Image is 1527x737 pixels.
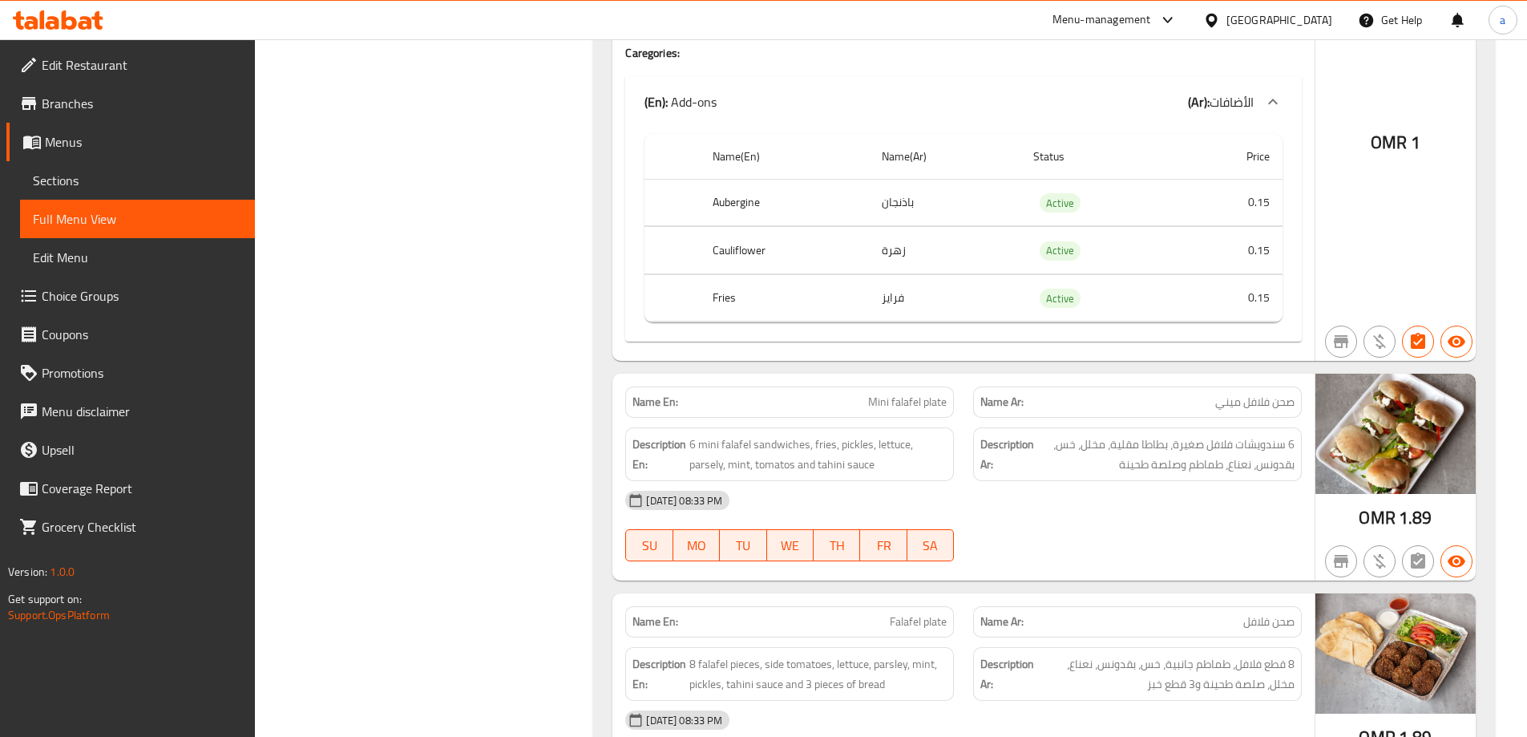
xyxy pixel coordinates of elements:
button: SU [625,529,673,561]
img: %D8%B5%D8%AD%D9%86_%D9%81%D9%84%D8%A7%D9%81%D9%84638926188586997880.jpg [1315,593,1476,714]
span: TU [726,534,760,557]
strong: Description En: [632,654,686,694]
span: SA [914,534,947,557]
span: Menu disclaimer [42,402,242,421]
img: Mini_falafel_sandwiches_p638926185492636873.jpg [1315,374,1476,494]
strong: Description En: [632,435,686,474]
span: Promotions [42,363,242,383]
span: Active [1040,290,1081,308]
span: SU [632,534,666,557]
button: SA [907,529,954,561]
span: صحن فلافل ميني [1215,394,1295,411]
td: 0.15 [1178,274,1283,322]
strong: Description Ar: [980,435,1034,474]
button: FR [860,529,907,561]
span: Mini falafel plate [868,394,947,411]
td: باذنجان [869,179,1020,226]
span: 8 falafel pieces, side tomatoes, lettuce, parsley, mint, pickles, tahini sauce and 3 pieces of bread [689,654,947,694]
span: 1 [1411,127,1420,158]
span: TH [820,534,854,557]
a: Menus [6,123,255,161]
span: Active [1040,241,1081,260]
span: 6 mini falafel sandwiches, fries, pickles, lettuce, parsely, mint, tomatos and tahini sauce [689,435,947,474]
th: Price [1178,134,1283,180]
a: Edit Menu [20,238,255,277]
button: Has choices [1402,326,1434,358]
button: MO [673,529,720,561]
span: OMR [1371,127,1407,158]
button: TH [814,529,860,561]
span: OMR [1359,502,1395,533]
span: Coupons [42,325,242,344]
button: Not branch specific item [1325,545,1357,577]
strong: Name Ar: [980,613,1024,630]
span: Get support on: [8,589,82,609]
span: Edit Menu [33,248,242,267]
span: [DATE] 08:33 PM [640,713,729,728]
span: Falafel plate [890,613,947,630]
td: 0.15 [1178,227,1283,274]
th: Aubergine [700,179,869,226]
button: Purchased item [1363,326,1396,358]
a: Menu disclaimer [6,392,255,431]
th: Status [1020,134,1178,180]
a: Edit Restaurant [6,46,255,84]
span: 8 قطع فلافل، طماطم جانبية، خس، بقدونس، نعناع، مخلل، صلصة طحينة و3 قطع خبز [1037,654,1295,694]
a: Sections [20,161,255,200]
div: Menu-management [1052,10,1151,30]
td: فرايز [869,274,1020,322]
td: 0.15 [1178,179,1283,226]
span: 1.89 [1399,502,1432,533]
span: Upsell [42,440,242,460]
th: Cauliflower [700,227,869,274]
span: صحن فلافل [1243,613,1295,630]
span: الأضافات [1210,90,1254,114]
span: WE [774,534,807,557]
button: Not branch specific item [1325,326,1357,358]
a: Grocery Checklist [6,508,255,546]
button: WE [767,529,814,561]
span: MO [680,534,713,557]
td: زهرة [869,227,1020,274]
a: Coupons [6,315,255,354]
a: Coverage Report [6,469,255,508]
button: Purchased item [1363,545,1396,577]
span: Branches [42,94,242,113]
th: Fries [700,274,869,322]
b: (En): [644,90,668,114]
h4: Caregories: [625,45,1302,61]
strong: Name Ar: [980,394,1024,411]
strong: Name En: [632,394,678,411]
span: Full Menu View [33,209,242,229]
span: a [1500,11,1505,29]
a: Full Menu View [20,200,255,238]
span: Coverage Report [42,479,242,498]
span: FR [867,534,900,557]
span: Edit Restaurant [42,55,242,75]
p: Add-ons [644,92,717,111]
span: Menus [45,132,242,152]
a: Support.OpsPlatform [8,605,110,626]
th: Name(En) [700,134,869,180]
span: [DATE] 08:33 PM [640,493,729,508]
table: choices table [644,134,1283,323]
span: Sections [33,171,242,190]
span: Grocery Checklist [42,517,242,537]
div: [GEOGRAPHIC_DATA] [1226,11,1332,29]
div: Active [1040,193,1081,213]
span: Version: [8,561,47,582]
span: 1.0.0 [50,561,75,582]
button: Available [1440,326,1472,358]
strong: Name En: [632,613,678,630]
span: Active [1040,194,1081,213]
span: Choice Groups [42,286,242,306]
button: Available [1440,545,1472,577]
th: Name(Ar) [869,134,1020,180]
strong: Description Ar: [980,654,1034,694]
a: Promotions [6,354,255,392]
div: (En): Add-ons(Ar):الأضافات [625,76,1302,128]
a: Choice Groups [6,277,255,315]
button: Not has choices [1402,545,1434,577]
